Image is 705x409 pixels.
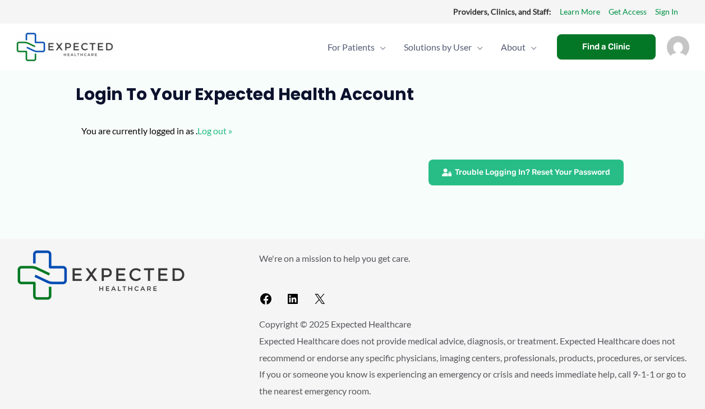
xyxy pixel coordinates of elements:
[609,4,647,19] a: Get Access
[17,250,185,300] img: Expected Healthcare Logo - side, dark font, small
[328,28,375,67] span: For Patients
[557,34,656,60] a: Find a Clinic
[259,250,688,267] p: We're on a mission to help you get care.
[526,28,537,67] span: Menu Toggle
[17,250,231,300] aside: Footer Widget 1
[319,28,546,67] nav: Primary Site Navigation
[428,160,624,185] a: Trouble Logging In? Reset Your Password
[197,125,232,136] a: Log out »
[76,84,629,104] h1: Login to Your Expected Health Account
[259,250,688,310] aside: Footer Widget 2
[395,28,492,67] a: Solutions by UserMenu Toggle
[375,28,386,67] span: Menu Toggle
[655,4,678,19] a: Sign In
[472,28,483,67] span: Menu Toggle
[319,28,395,67] a: For PatientsMenu Toggle
[560,4,600,19] a: Learn More
[81,122,624,139] p: You are currently logged in as .
[455,169,610,176] span: Trouble Logging In? Reset Your Password
[453,7,551,16] strong: Providers, Clinics, and Staff:
[501,28,526,67] span: About
[259,319,411,329] span: Copyright © 2025 Expected Healthcare
[404,28,472,67] span: Solutions by User
[667,40,689,51] a: Account icon link
[259,335,686,396] span: Expected Healthcare does not provide medical advice, diagnosis, or treatment. Expected Healthcare...
[492,28,546,67] a: AboutMenu Toggle
[16,33,113,61] img: Expected Healthcare Logo - side, dark font, small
